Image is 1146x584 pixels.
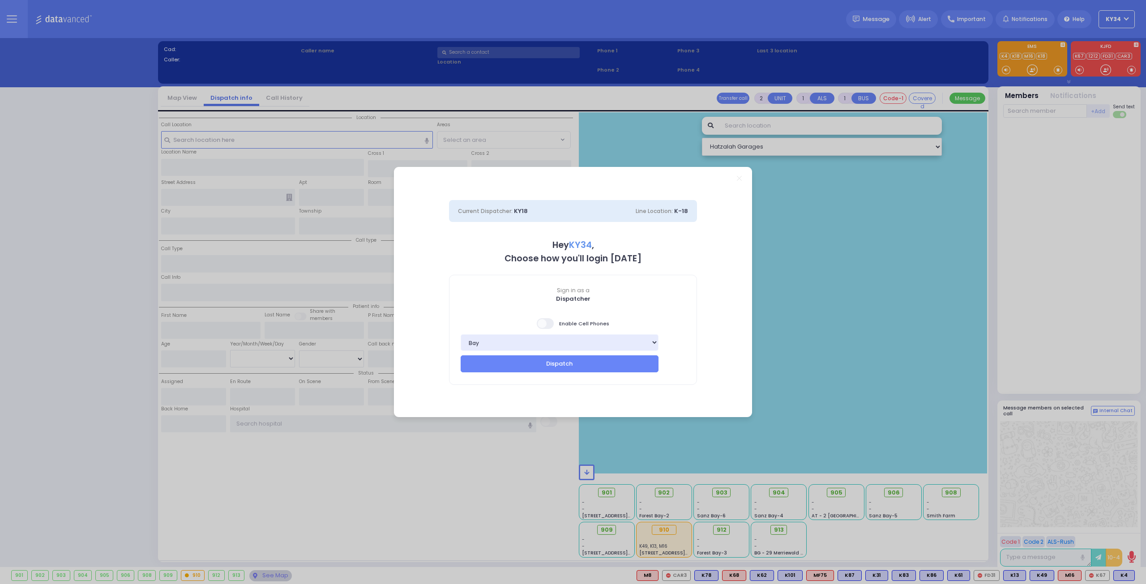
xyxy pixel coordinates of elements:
[636,207,673,215] span: Line Location:
[537,317,609,330] span: Enable Cell Phones
[505,252,641,264] b: Choose how you'll login [DATE]
[737,176,742,181] a: Close
[552,239,594,251] b: Hey ,
[449,286,697,294] span: Sign in as a
[674,207,688,215] span: K-18
[458,207,513,215] span: Current Dispatcher:
[556,294,590,303] b: Dispatcher
[569,239,592,251] span: KY34
[514,207,528,215] span: KY18
[461,355,659,372] button: Dispatch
